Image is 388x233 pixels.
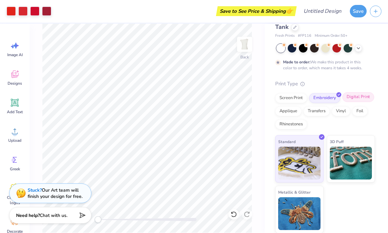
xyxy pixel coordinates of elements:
span: Fresh Prints [275,33,295,39]
span: Image AI [7,53,23,58]
span: # FP116 [298,33,311,39]
strong: Made to order: [283,60,310,65]
span: Metallic & Glitter [278,189,311,196]
img: Metallic & Glitter [278,198,321,230]
div: Foil [352,107,368,116]
div: Save to See Price & Shipping [218,7,295,16]
div: We make this product in this color to order, which means it takes 4 weeks. [283,59,364,71]
span: Standard [278,138,296,145]
img: Standard [278,147,321,180]
div: Digital Print [342,93,374,102]
span: Add Text [7,110,23,115]
div: Back [240,54,249,60]
span: 3D Puff [330,138,344,145]
span: 👉 [286,7,293,15]
div: Applique [275,107,302,116]
span: Minimum Order: 50 + [315,33,348,39]
img: 3D Puff [330,147,372,180]
div: Transfers [303,107,330,116]
span: Greek [10,167,20,172]
strong: Stuck? [28,187,42,194]
div: Vinyl [332,107,350,116]
div: Screen Print [275,94,307,103]
input: Untitled Design [298,5,347,18]
button: Save [350,5,367,18]
strong: Need help? [16,213,40,219]
div: Rhinestones [275,120,307,130]
div: Print Type [275,80,375,88]
div: Embroidery [309,94,340,103]
span: Clipart & logos [4,195,26,206]
div: Accessibility label [95,217,101,223]
div: Our Art team will finish your design for free. [28,187,83,200]
img: Back [238,38,251,51]
span: Upload [8,138,21,143]
span: Chat with us. [40,213,67,219]
span: Designs [8,81,22,86]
